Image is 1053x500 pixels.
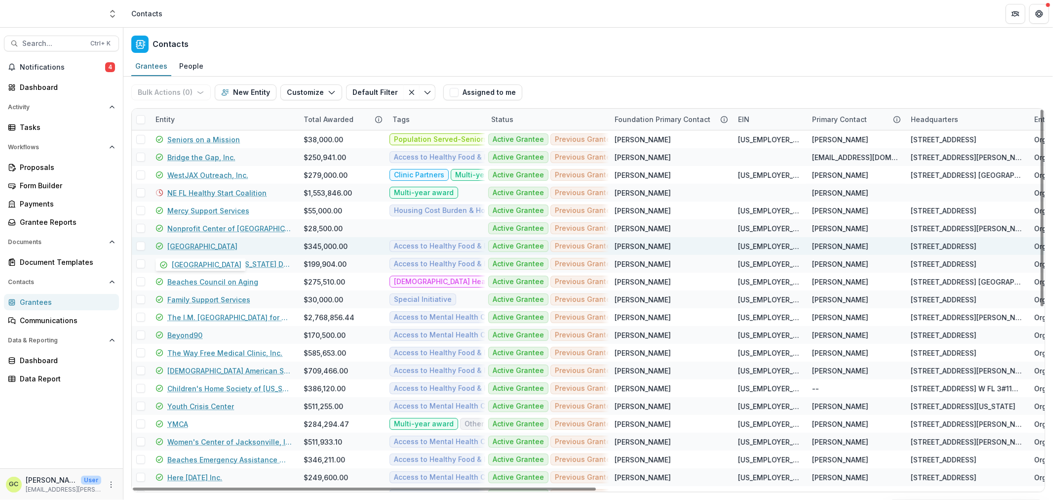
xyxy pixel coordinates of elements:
[609,109,732,130] div: Foundation Primary Contact
[20,180,111,191] div: Form Builder
[812,206,868,216] div: [PERSON_NAME]
[167,206,249,216] a: Mercy Support Services
[167,348,282,358] a: The Way Free Medical Clinic, Inc.
[732,114,755,125] div: EIN
[304,241,348,251] div: $345,000.00
[443,84,522,100] button: Assigned to me
[485,114,519,125] div: Status
[738,455,800,465] div: [US_EMPLOYER_IDENTIFICATION_NUMBER]
[304,472,348,483] div: $249,600.00
[812,170,868,180] div: [PERSON_NAME]
[4,177,119,194] a: Form Builder
[4,79,119,95] a: Dashboard
[131,57,171,76] a: Grantees
[394,456,531,464] span: Access to Healthy Food & Food Security
[304,152,346,163] div: $250,941.00
[394,331,497,339] span: Access to Mental Health Care
[615,472,671,483] div: [PERSON_NAME]
[131,84,211,100] button: Bulk Actions (0)
[4,36,119,51] button: Search...
[20,162,111,172] div: Proposals
[394,349,531,357] span: Access to Healthy Food & Food Security
[304,419,349,429] div: $284,294.47
[738,330,800,340] div: [US_EMPLOYER_IDENTIFICATION_NUMBER]
[304,294,343,305] div: $30,000.00
[167,277,258,287] a: Beaches Council on Aging
[167,294,250,305] a: Family Support Services
[732,109,806,130] div: EIN
[615,455,671,465] div: [PERSON_NAME]
[150,109,298,130] div: Entity
[167,259,292,269] a: [GEOGRAPHIC_DATA][US_STATE] Dept. of Nutrition & Dietetics
[555,207,615,215] span: Previous Grantee
[304,259,347,269] div: $199,904.00
[4,274,119,290] button: Open Contacts
[911,348,976,358] div: [STREET_ADDRESS]
[298,114,359,125] div: Total Awarded
[394,295,452,304] span: Special Initiative
[20,297,111,307] div: Grantees
[20,355,111,366] div: Dashboard
[806,109,905,130] div: Primary Contact
[493,295,544,304] span: Active Grantee
[4,196,119,212] a: Payments
[387,114,416,125] div: Tags
[4,4,102,24] img: Baptist Health Community Health & Well Being logo
[8,279,105,286] span: Contacts
[555,171,615,179] span: Previous Grantee
[615,312,671,323] div: [PERSON_NAME]
[911,223,1022,234] div: [STREET_ADDRESS][PERSON_NAME]
[905,109,1028,130] div: Headquarters
[911,170,1022,180] div: [STREET_ADDRESS] [GEOGRAPHIC_DATA] [US_STATE] [GEOGRAPHIC_DATA] 32210
[738,277,800,287] div: [US_EMPLOYER_IDENTIFICATION_NUMBER]
[911,401,1015,412] div: [STREET_ADDRESS][US_STATE]
[167,383,292,394] a: Children's Home Society of [US_STATE], Inc.
[555,153,615,162] span: Previous Grantee
[404,84,420,100] button: Clear filter
[298,109,387,130] div: Total Awarded
[20,217,111,227] div: Grantee Reports
[167,472,222,483] a: Here [DATE] Inc.
[167,437,292,447] a: Women's Center of Jacksonville, Inc
[304,206,342,216] div: $55,000.00
[493,473,544,482] span: Active Grantee
[493,153,544,162] span: Active Grantee
[304,401,343,412] div: $511,255.00
[911,277,1022,287] div: [STREET_ADDRESS] [GEOGRAPHIC_DATA] US 32250
[615,348,671,358] div: [PERSON_NAME]
[812,401,868,412] div: [PERSON_NAME]
[455,171,515,179] span: Multi-year award
[738,134,800,145] div: [US_EMPLOYER_IDENTIFICATION_NUMBER]
[812,419,868,429] div: [PERSON_NAME]
[615,294,671,305] div: [PERSON_NAME]
[394,242,531,250] span: Access to Healthy Food & Food Security
[812,294,868,305] div: [PERSON_NAME]
[738,223,800,234] div: [US_EMPLOYER_IDENTIFICATION_NUMBER]
[911,455,976,465] div: [STREET_ADDRESS]
[346,84,404,100] button: Default Filter
[394,473,497,482] span: Access to Mental Health Care
[167,170,248,180] a: WestJAX Outreach, Inc.
[394,438,497,446] span: Access to Mental Health Care
[20,374,111,384] div: Data Report
[8,239,105,246] span: Documents
[615,401,671,412] div: [PERSON_NAME]
[555,438,615,446] span: Previous Grantee
[615,134,671,145] div: [PERSON_NAME]
[615,152,671,163] div: [PERSON_NAME]
[106,4,119,24] button: Open entity switcher
[738,401,800,412] div: [US_EMPLOYER_IDENTIFICATION_NUMBER]
[738,348,800,358] div: [US_EMPLOYER_IDENTIFICATION_NUMBER]
[738,366,800,376] div: [US_EMPLOYER_IDENTIFICATION_NUMBER]
[4,139,119,155] button: Open Workflows
[485,109,609,130] div: Status
[738,259,800,269] div: [US_EMPLOYER_IDENTIFICATION_NUMBER]
[806,114,873,125] div: Primary Contact
[420,84,435,100] button: Toggle menu
[493,171,544,179] span: Active Grantee
[555,367,615,375] span: Previous Grantee
[615,223,671,234] div: [PERSON_NAME]
[615,259,671,269] div: [PERSON_NAME]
